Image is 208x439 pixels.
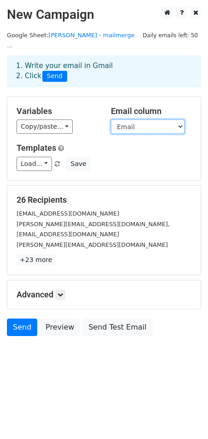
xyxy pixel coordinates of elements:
[7,7,201,23] h2: New Campaign
[139,32,201,39] a: Daily emails left: 50
[17,241,168,248] small: [PERSON_NAME][EMAIL_ADDRESS][DOMAIN_NAME]
[162,395,208,439] iframe: Chat Widget
[42,71,67,82] span: Send
[17,254,55,266] a: +23 more
[139,30,201,40] span: Daily emails left: 50
[17,195,191,205] h5: 26 Recipients
[7,319,37,336] a: Send
[17,157,52,171] a: Load...
[7,32,134,49] a: [PERSON_NAME] - mailmerge ...
[7,32,134,49] small: Google Sheet:
[82,319,152,336] a: Send Test Email
[17,221,170,238] small: [PERSON_NAME][EMAIL_ADDRESS][DOMAIN_NAME], [EMAIL_ADDRESS][DOMAIN_NAME]
[17,290,191,300] h5: Advanced
[17,210,119,217] small: [EMAIL_ADDRESS][DOMAIN_NAME]
[17,120,73,134] a: Copy/paste...
[162,395,208,439] div: Widżet czatu
[111,106,191,116] h5: Email column
[66,157,90,171] button: Save
[17,106,97,116] h5: Variables
[17,143,56,153] a: Templates
[40,319,80,336] a: Preview
[9,61,199,82] div: 1. Write your email in Gmail 2. Click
